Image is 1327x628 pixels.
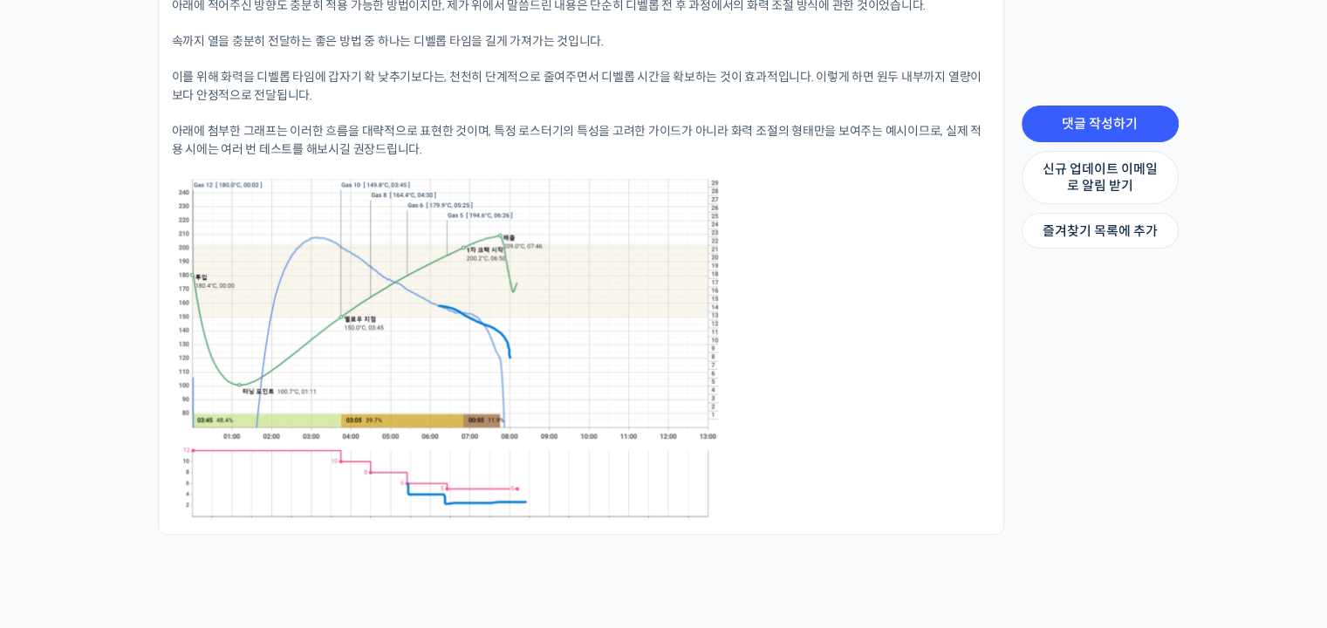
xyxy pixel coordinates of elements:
[1022,151,1179,204] a: 신규 업데이트 이메일로 알림 받기
[1022,106,1179,142] a: 댓글 작성하기
[55,509,65,523] span: 홈
[172,32,990,51] p: 속까지 열을 충분히 전달하는 좋은 방법 중 하나는 디벨롭 타임을 길게 가져가는 것입니다.
[160,510,181,524] span: 대화
[172,122,990,159] p: 아래에 첨부한 그래프는 이러한 흐름을 대략적으로 표현한 것이며, 특정 로스터기의 특성을 고려한 가이드가 아니라 화력 조절의 형태만을 보여주는 예시이므로, 실제 적용 시에는 여...
[115,483,225,527] a: 대화
[270,509,291,523] span: 설정
[5,483,115,527] a: 홈
[172,68,990,105] p: 이를 위해 화력을 디벨롭 타임에 갑자기 확 낮추기보다는, 천천히 단계적으로 줄여주면서 디벨롭 시간을 확보하는 것이 효과적입니다. 이렇게 하면 원두 내부까지 열량이 보다 안정적...
[1022,213,1179,249] a: 즐겨찾기 목록에 추가
[225,483,335,527] a: 설정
